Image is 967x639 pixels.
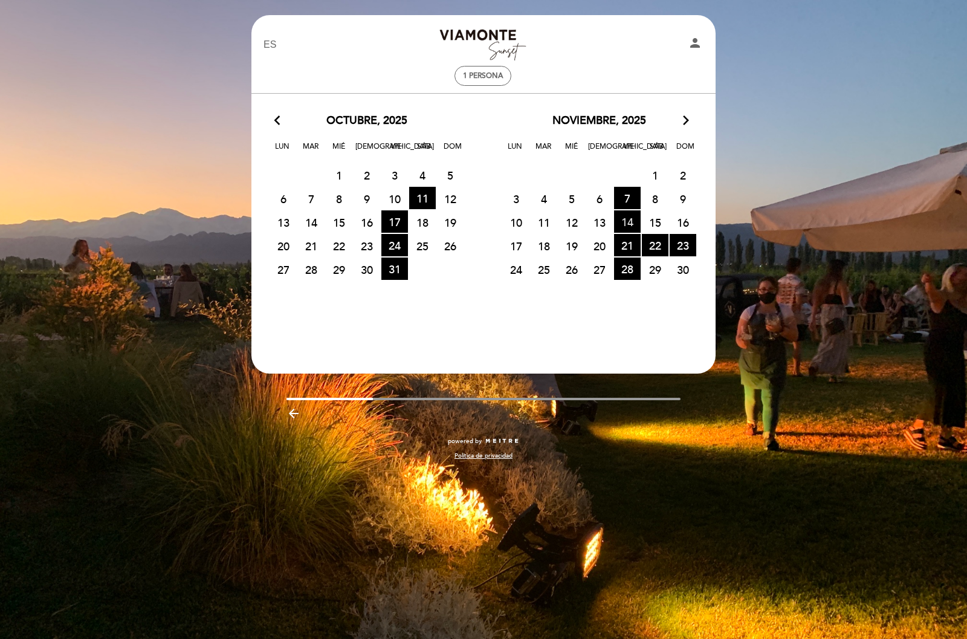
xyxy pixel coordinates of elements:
span: 21 [614,234,641,256]
span: 13 [586,211,613,233]
span: 29 [642,258,668,281]
span: 21 [298,235,325,257]
span: 5 [558,187,585,210]
span: Sáb [645,140,669,163]
span: 26 [558,258,585,281]
span: 28 [298,258,325,281]
span: 19 [437,211,464,233]
span: 10 [503,211,529,233]
i: person [688,36,702,50]
span: 20 [586,235,613,257]
span: 24 [503,258,529,281]
span: powered by [448,437,482,446]
span: 3 [503,187,529,210]
span: 23 [354,235,380,257]
span: 16 [354,211,380,233]
i: arrow_forward_ios [681,113,691,129]
span: 30 [354,258,380,281]
span: Dom [673,140,697,163]
span: 1 [642,164,668,186]
span: 8 [326,187,352,210]
span: 2 [670,164,696,186]
span: 10 [381,187,408,210]
span: Mié [327,140,351,163]
span: 24 [381,234,408,256]
span: 20 [270,235,297,257]
span: Mar [531,140,555,163]
span: 16 [670,211,696,233]
span: 3 [381,164,408,186]
span: 13 [270,211,297,233]
span: 5 [437,164,464,186]
span: 11 [531,211,557,233]
span: 15 [642,211,668,233]
span: 31 [381,258,408,280]
span: 14 [298,211,325,233]
img: MEITRE [485,438,519,444]
i: arrow_back_ios [274,113,285,129]
span: Vie [616,140,641,163]
span: 17 [503,235,529,257]
span: 28 [614,258,641,280]
i: arrow_backward [286,406,301,421]
span: Mié [560,140,584,163]
span: Dom [441,140,465,163]
a: Política de privacidad [454,452,513,460]
span: Lun [270,140,294,163]
span: 15 [326,211,352,233]
span: 25 [409,235,436,257]
span: 9 [354,187,380,210]
span: 12 [437,187,464,210]
span: 22 [326,235,352,257]
span: [DEMOGRAPHIC_DATA] [588,140,612,163]
span: 18 [531,235,557,257]
span: 1 [326,164,352,186]
a: Bodega [PERSON_NAME] Sunset [407,28,558,62]
span: 4 [531,187,557,210]
span: 27 [586,258,613,281]
span: 4 [409,164,436,186]
span: 22 [642,234,668,256]
a: powered by [448,437,519,446]
span: Mar [299,140,323,163]
span: 9 [670,187,696,210]
span: 26 [437,235,464,257]
span: 25 [531,258,557,281]
span: 29 [326,258,352,281]
span: 7 [298,187,325,210]
span: 11 [409,187,436,209]
span: 19 [558,235,585,257]
span: 1 persona [463,71,503,80]
span: 8 [642,187,668,210]
span: 6 [270,187,297,210]
span: 6 [586,187,613,210]
span: 18 [409,211,436,233]
button: person [688,36,702,54]
span: Lun [503,140,527,163]
span: 12 [558,211,585,233]
span: octubre, 2025 [326,113,407,129]
span: 17 [381,210,408,233]
span: 27 [270,258,297,281]
span: 14 [614,210,641,233]
span: 23 [670,234,696,256]
span: Sáb [412,140,436,163]
span: 2 [354,164,380,186]
span: Vie [384,140,408,163]
span: 30 [670,258,696,281]
span: [DEMOGRAPHIC_DATA] [355,140,380,163]
span: noviembre, 2025 [552,113,646,129]
span: 7 [614,187,641,209]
